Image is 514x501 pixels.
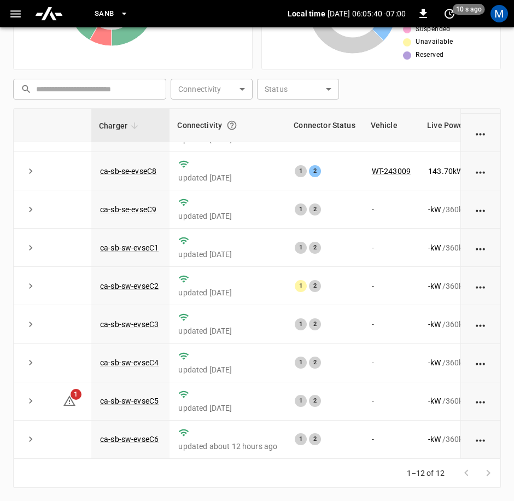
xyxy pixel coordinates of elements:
[407,468,445,479] p: 1–12 of 12
[309,318,321,330] div: 2
[178,364,277,375] p: updated [DATE]
[100,320,159,329] a: ca-sb-sw-evseC3
[22,163,39,179] button: expand row
[490,5,508,22] div: profile-icon
[328,8,406,19] p: [DATE] 06:05:40 -07:00
[363,229,419,267] td: -
[309,203,321,215] div: 2
[178,172,277,183] p: updated [DATE]
[363,109,419,142] th: Vehicle
[22,201,39,218] button: expand row
[428,242,441,253] p: - kW
[286,109,363,142] th: Connector Status
[295,203,307,215] div: 1
[100,167,156,176] a: ca-sb-se-evseC8
[63,396,76,405] a: 1
[309,242,321,254] div: 2
[95,8,114,20] span: SanB
[295,165,307,177] div: 1
[309,280,321,292] div: 2
[428,204,441,215] p: - kW
[428,319,492,330] div: / 360 kW
[474,204,488,215] div: action cell options
[177,115,278,135] div: Connectivity
[100,205,156,214] a: ca-sb-se-evseC9
[428,242,492,253] div: / 360 kW
[474,127,488,138] div: action cell options
[428,395,441,406] p: - kW
[100,282,159,290] a: ca-sb-sw-evseC2
[309,165,321,177] div: 2
[288,8,325,19] p: Local time
[372,167,411,176] a: WT-243009
[99,119,142,132] span: Charger
[90,3,133,25] button: SanB
[416,50,443,61] span: Reserved
[474,395,488,406] div: action cell options
[428,395,492,406] div: / 360 kW
[22,393,39,409] button: expand row
[22,316,39,333] button: expand row
[178,287,277,298] p: updated [DATE]
[295,395,307,407] div: 1
[474,434,488,445] div: action cell options
[419,109,500,142] th: Live Power
[428,357,441,368] p: - kW
[309,433,321,445] div: 2
[428,166,492,177] div: / 360 kW
[441,5,458,22] button: set refresh interval
[474,166,488,177] div: action cell options
[474,242,488,253] div: action cell options
[295,318,307,330] div: 1
[428,204,492,215] div: / 360 kW
[428,166,463,177] p: 143.70 kW
[416,24,451,35] span: Suspended
[295,280,307,292] div: 1
[363,421,419,459] td: -
[363,305,419,343] td: -
[71,389,81,400] span: 1
[34,3,63,24] img: ampcontrol.io logo
[100,435,159,444] a: ca-sb-sw-evseC6
[453,4,485,15] span: 10 s ago
[100,243,159,252] a: ca-sb-sw-evseC1
[428,357,492,368] div: / 360 kW
[416,37,453,48] span: Unavailable
[22,278,39,294] button: expand row
[428,319,441,330] p: - kW
[309,395,321,407] div: 2
[178,211,277,222] p: updated [DATE]
[428,281,441,292] p: - kW
[363,382,419,421] td: -
[474,357,488,368] div: action cell options
[178,249,277,260] p: updated [DATE]
[100,397,159,405] a: ca-sb-sw-evseC5
[428,281,492,292] div: / 360 kW
[428,434,441,445] p: - kW
[22,431,39,447] button: expand row
[222,115,242,135] button: Connection between the charger and our software.
[22,354,39,371] button: expand row
[295,242,307,254] div: 1
[295,357,307,369] div: 1
[295,433,307,445] div: 1
[474,319,488,330] div: action cell options
[363,344,419,382] td: -
[363,190,419,229] td: -
[178,325,277,336] p: updated [DATE]
[309,357,321,369] div: 2
[363,267,419,305] td: -
[474,281,488,292] div: action cell options
[178,403,277,413] p: updated [DATE]
[428,434,492,445] div: / 360 kW
[22,240,39,256] button: expand row
[178,441,277,452] p: updated about 12 hours ago
[100,358,159,367] a: ca-sb-sw-evseC4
